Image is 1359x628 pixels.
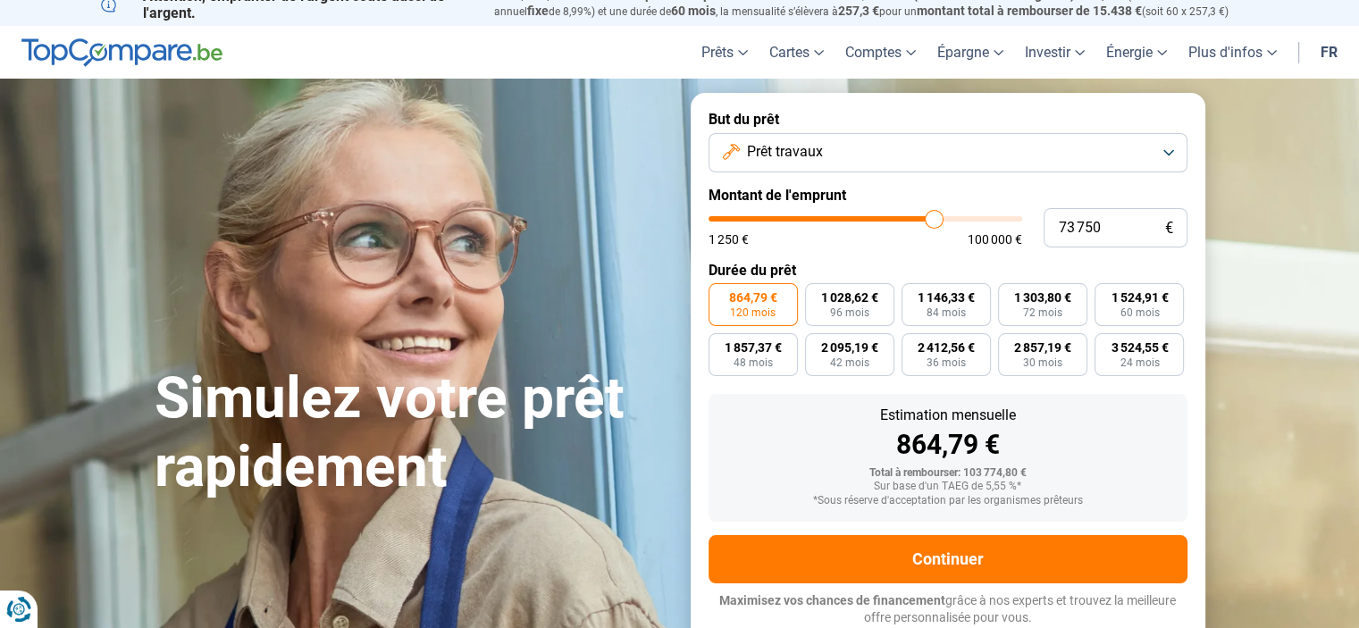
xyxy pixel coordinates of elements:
[918,341,975,354] span: 2 412,56 €
[709,262,1187,279] label: Durée du prêt
[918,291,975,304] span: 1 146,33 €
[1095,26,1178,79] a: Énergie
[968,233,1022,246] span: 100 000 €
[1178,26,1288,79] a: Plus d'infos
[821,341,878,354] span: 2 095,19 €
[691,26,759,79] a: Prêts
[734,357,773,368] span: 48 mois
[709,111,1187,128] label: But du prêt
[747,142,823,162] span: Prêt travaux
[830,307,869,318] span: 96 mois
[723,431,1173,458] div: 864,79 €
[709,592,1187,627] p: grâce à nos experts et trouvez la meilleure offre personnalisée pour vous.
[719,593,945,607] span: Maximisez vos chances de financement
[155,364,669,502] h1: Simulez votre prêt rapidement
[709,233,749,246] span: 1 250 €
[917,4,1142,18] span: montant total à rembourser de 15.438 €
[723,481,1173,493] div: Sur base d'un TAEG de 5,55 %*
[838,4,879,18] span: 257,3 €
[1111,291,1168,304] span: 1 524,91 €
[1023,357,1062,368] span: 30 mois
[723,495,1173,507] div: *Sous réserve d'acceptation par les organismes prêteurs
[21,38,222,67] img: TopCompare
[927,26,1014,79] a: Épargne
[730,307,776,318] span: 120 mois
[1120,307,1159,318] span: 60 mois
[835,26,927,79] a: Comptes
[927,357,966,368] span: 36 mois
[709,133,1187,172] button: Prêt travaux
[830,357,869,368] span: 42 mois
[1310,26,1348,79] a: fr
[729,291,777,304] span: 864,79 €
[725,341,782,354] span: 1 857,37 €
[709,535,1187,583] button: Continuer
[1165,221,1173,236] span: €
[709,187,1187,204] label: Montant de l'emprunt
[527,4,549,18] span: fixe
[1111,341,1168,354] span: 3 524,55 €
[1023,307,1062,318] span: 72 mois
[759,26,835,79] a: Cartes
[821,291,878,304] span: 1 028,62 €
[671,4,716,18] span: 60 mois
[1014,341,1071,354] span: 2 857,19 €
[723,408,1173,423] div: Estimation mensuelle
[927,307,966,318] span: 84 mois
[1120,357,1159,368] span: 24 mois
[1014,291,1071,304] span: 1 303,80 €
[1014,26,1095,79] a: Investir
[723,467,1173,480] div: Total à rembourser: 103 774,80 €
